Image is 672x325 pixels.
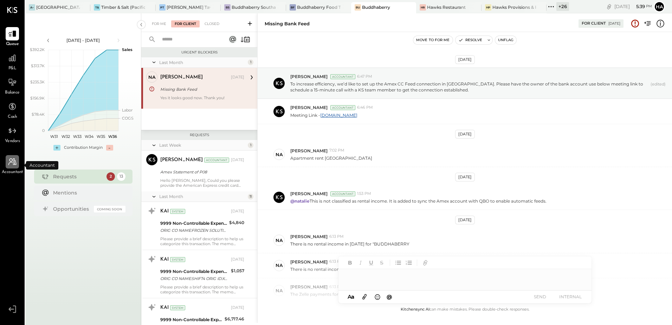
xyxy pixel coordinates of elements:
[148,74,156,81] div: na
[160,256,169,263] div: KAI
[8,65,17,72] span: P&L
[413,36,453,44] button: Move to for me
[225,316,244,323] div: $6,717.46
[651,82,666,93] span: (edited)
[608,21,620,26] div: [DATE]
[106,145,113,151] div: -
[276,262,283,269] div: na
[330,105,355,110] div: Accountant
[290,191,328,197] span: [PERSON_NAME]
[53,37,113,43] div: [DATE] - [DATE]
[351,293,354,300] span: a
[290,104,328,110] span: [PERSON_NAME]
[290,284,328,290] span: [PERSON_NAME]
[8,114,17,120] span: Cash
[290,81,648,93] p: To increase efficiency, we’d like to set up the Amex CC Feed connection in [GEOGRAPHIC_DATA]. Ple...
[53,145,60,151] div: +
[29,4,35,11] div: A–
[526,292,554,301] button: SEND
[345,258,355,267] button: Bold
[355,4,361,11] div: Bu
[122,116,134,121] text: COGS
[290,155,372,161] p: Apartment rent [GEOGRAPHIC_DATA]
[276,287,283,294] div: na
[117,172,125,181] div: 13
[232,4,275,10] div: Buddhaberry Southampton
[421,258,430,267] button: Add URL
[94,206,125,212] div: Coming Soon
[290,198,310,204] strong: @natalie
[455,130,475,139] div: [DATE]
[171,20,200,27] div: For Client
[0,100,24,120] a: Cash
[455,216,475,224] div: [DATE]
[160,74,203,81] div: [PERSON_NAME]
[614,3,652,10] div: [DATE]
[290,74,328,79] span: [PERSON_NAME]
[122,108,133,113] text: Labor
[145,133,254,138] div: Requests
[160,268,229,275] div: 9999 Non-Controllable Expenses:Other Income and Expenses:To Be Classified P&L
[455,173,475,181] div: [DATE]
[404,258,413,267] button: Ordered List
[385,292,394,301] button: @
[362,4,390,10] div: Buddhaberry
[159,142,246,148] div: Last Week
[394,258,403,267] button: Unordered List
[582,21,606,26] div: For Client
[26,161,58,170] div: Accountant
[108,134,117,139] text: W36
[485,4,491,11] div: HP
[0,76,24,96] a: Balance
[231,267,244,274] div: $1,057
[101,4,145,10] div: Timber & Salt (Pacific Dining CA1 LLC)
[160,275,229,282] div: ORIG CO NAME:SHIFT4 ORIG ID:XXXXXX5739 DESC DATE:250731 CO ENTRY DESCR:FEES SEC:CCD TRACE#:XXXXXX...
[297,4,341,10] div: Buddhaberry Food Truck
[556,292,584,301] button: INTERNAL
[0,51,24,72] a: P&L
[231,305,244,311] div: [DATE]
[160,208,169,215] div: KAI
[160,157,203,164] div: [PERSON_NAME]
[53,205,90,212] div: Opportunities
[330,74,355,79] div: Accountant
[73,134,82,139] text: W33
[231,257,244,262] div: [DATE]
[122,47,133,52] text: Sales
[5,138,20,145] span: Vendors
[276,151,283,158] div: na
[160,227,227,234] div: ORIG CO NAME:FROZEN SOLUTIONS ORIG ID:XXXXXX6202 DESC DATE:250801 CO ENTRY DESCR:SALE SEC:CCD TRA...
[290,148,328,154] span: [PERSON_NAME]
[36,4,80,10] div: [GEOGRAPHIC_DATA] – [GEOGRAPHIC_DATA]
[329,234,344,240] span: 6:13 PM
[85,134,94,139] text: W34
[455,55,475,64] div: [DATE]
[160,86,242,93] div: Missing Bank Feed
[320,113,357,118] a: [DOMAIN_NAME]
[290,259,328,265] span: [PERSON_NAME]
[64,145,103,151] div: Contribution Margin
[5,90,20,96] span: Balance
[290,112,357,118] p: Meeting Link -
[345,293,357,301] button: Aa
[204,158,229,162] div: Accountant
[160,168,242,176] div: Amex Statement of P08
[31,63,45,68] text: $313.7K
[231,209,244,214] div: [DATE]
[265,20,310,27] div: Missing Bank Feed
[0,124,24,145] a: Vendors
[231,75,244,80] div: [DATE]
[377,258,386,267] button: Strikethrough
[170,305,185,310] div: System
[159,193,246,199] div: Last Month
[455,36,485,44] button: Resolve
[32,112,45,117] text: $78.4K
[248,194,253,199] div: 11
[387,293,392,300] span: @
[170,257,185,262] div: System
[160,236,244,246] div: Please provide a brief description to help us categorize this transaction. The memo might be help...
[427,4,466,10] div: Hawks Restaurant
[53,189,122,196] div: Mentions
[224,4,231,11] div: BS
[30,79,45,84] text: $235.3K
